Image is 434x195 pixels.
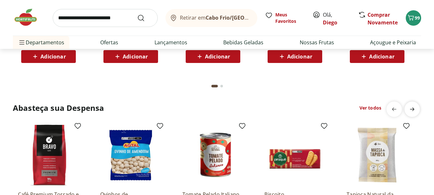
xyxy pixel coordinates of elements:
[137,14,153,22] button: Submit Search
[369,54,394,59] span: Adicionar
[300,39,334,46] a: Nossas Frutas
[350,50,404,63] button: Adicionar
[13,8,45,27] img: Hortifruti
[155,39,187,46] a: Lançamentos
[275,12,305,24] span: Meus Favoritos
[370,39,416,46] a: Açougue e Peixaria
[368,11,398,26] a: Comprar Novamente
[186,50,240,63] button: Adicionar
[386,102,402,117] button: previous
[18,35,26,50] button: Menu
[18,35,64,50] span: Departamentos
[323,11,351,26] span: Olá,
[265,12,305,24] a: Meus Favoritos
[53,9,158,27] input: search
[103,50,158,63] button: Adicionar
[123,54,148,59] span: Adicionar
[40,54,66,59] span: Adicionar
[268,50,322,63] button: Adicionar
[205,54,230,59] span: Adicionar
[165,9,257,27] button: Retirar emCabo Frio/[GEOGRAPHIC_DATA]
[100,39,118,46] a: Ofertas
[219,78,224,94] button: Go to page 2 from fs-carousel
[406,10,421,26] button: Carrinho
[223,39,263,46] a: Bebidas Geladas
[182,125,244,186] img: Tomate Pelado Italiano Natural da Terra 400g
[100,125,161,186] img: Ovinhos de Amendoim Agtal 120g
[21,50,76,63] button: Adicionar
[18,125,79,186] img: Café Premium Torrado e Moído Bravo 500g
[210,78,219,94] button: Current page from fs-carousel
[206,14,285,21] b: Cabo Frio/[GEOGRAPHIC_DATA]
[264,125,325,186] img: Biscoito Maizena Piraque 175g
[13,103,104,113] h2: Abasteça sua Despensa
[359,105,381,111] a: Ver todos
[180,15,251,21] span: Retirar em
[415,15,420,21] span: 99
[404,102,420,117] button: next
[323,19,337,26] a: Diego
[347,125,408,186] img: Tapioca Natural da Terra 500g
[287,54,312,59] span: Adicionar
